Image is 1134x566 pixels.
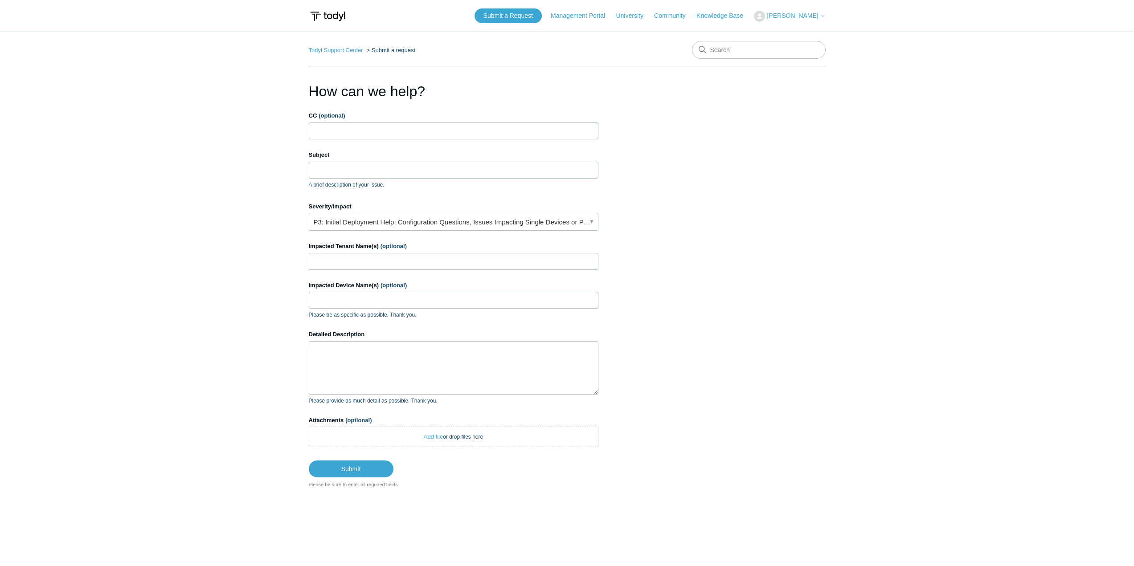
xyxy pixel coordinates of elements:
[654,11,695,20] a: Community
[692,41,826,59] input: Search
[309,213,598,231] a: P3: Initial Deployment Help, Configuration Questions, Issues Impacting Single Devices or Past Out...
[309,397,598,405] p: Please provide as much detail as possible. Thank you.
[309,181,598,189] p: A brief description of your issue.
[616,11,652,20] a: University
[551,11,614,20] a: Management Portal
[309,311,598,319] p: Please be as specific as possible. Thank you.
[754,11,825,22] button: [PERSON_NAME]
[696,11,752,20] a: Knowledge Base
[309,202,598,211] label: Severity/Impact
[309,416,598,425] label: Attachments
[345,417,372,423] span: (optional)
[381,243,407,249] span: (optional)
[309,330,598,339] label: Detailed Description
[767,12,818,19] span: [PERSON_NAME]
[309,151,598,159] label: Subject
[309,460,393,477] input: Submit
[309,8,347,24] img: Todyl Support Center Help Center home page
[381,282,407,289] span: (optional)
[309,81,598,102] h1: How can we help?
[309,47,365,53] li: Todyl Support Center
[309,47,363,53] a: Todyl Support Center
[364,47,415,53] li: Submit a request
[309,242,598,251] label: Impacted Tenant Name(s)
[309,481,598,489] div: Please be sure to enter all required fields.
[309,111,598,120] label: CC
[319,112,345,119] span: (optional)
[475,8,542,23] a: Submit a Request
[309,281,598,290] label: Impacted Device Name(s)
